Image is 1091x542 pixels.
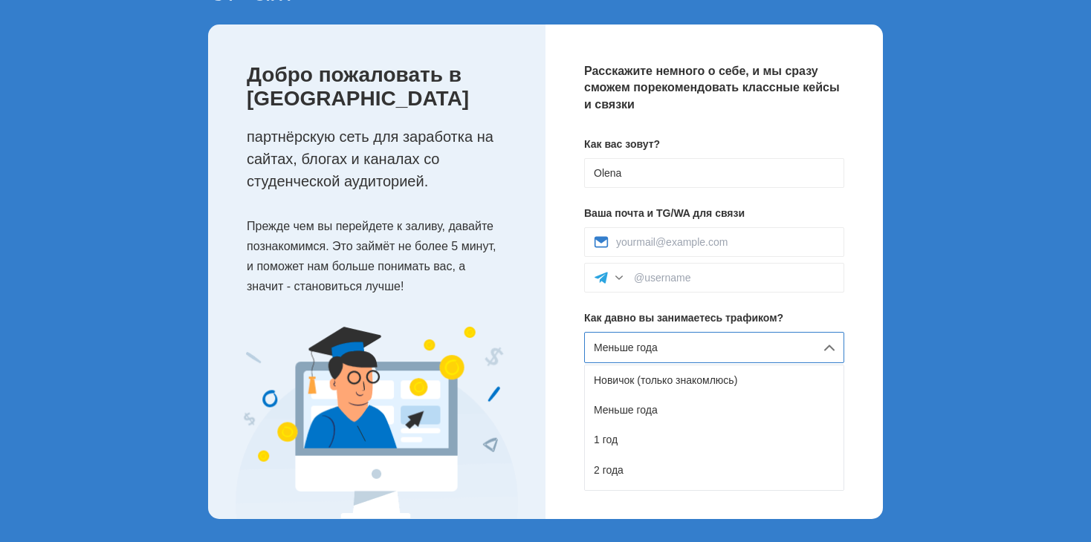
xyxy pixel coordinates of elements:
[585,485,844,515] div: 3 года
[584,158,844,188] input: Имя
[247,216,516,297] p: Прежде чем вы перейдете к заливу, давайте познакомимся. Это займёт не более 5 минут, и поможет на...
[585,455,844,485] div: 2 года
[584,310,844,326] p: Как давно вы занимаетесь трафиком?
[634,272,835,284] input: @username
[247,125,516,192] p: партнёрскую сеть для заработка на сайтах, блогах и каналах со студенческой аудиторией.
[584,206,844,221] p: Ваша почта и TG/WA для связи
[584,63,844,113] p: Расскажите немного о себе, и мы сразу сможем порекомендовать классные кейсы и связки
[247,63,516,111] p: Добро пожаловать в [GEOGRAPHIC_DATA]
[594,342,658,353] span: Меньше года
[585,365,844,395] div: Новичок (только знакомлюсь)
[585,425,844,454] div: 1 год
[236,327,518,519] img: Expert Image
[616,236,835,248] input: yourmail@example.com
[584,137,844,152] p: Как вас зовут?
[585,395,844,425] div: Меньше года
